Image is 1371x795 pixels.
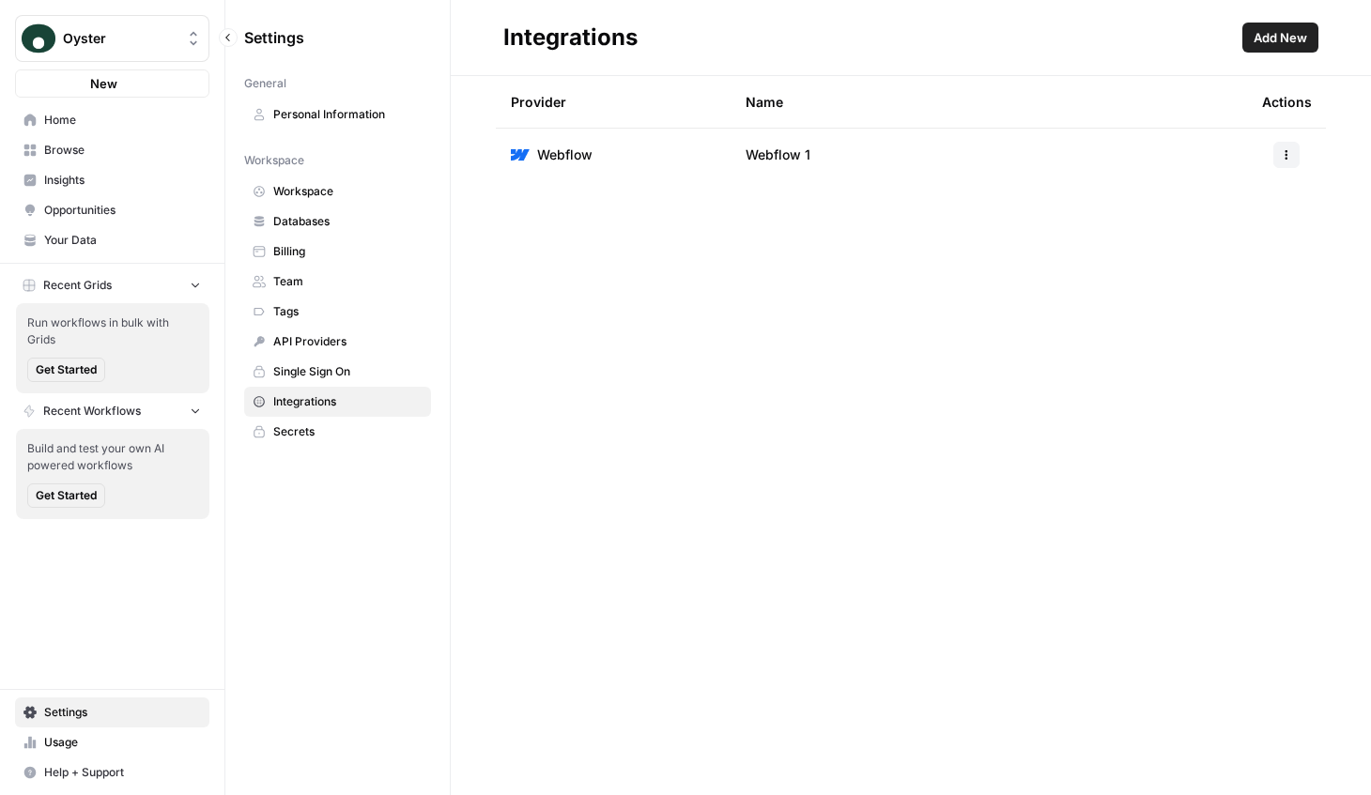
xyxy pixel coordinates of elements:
span: Integrations [273,393,423,410]
img: Webflow [511,145,530,164]
a: Insights [15,165,209,195]
span: Secrets [273,423,423,440]
span: Tags [273,303,423,320]
span: Webflow 1 [746,145,810,164]
button: Get Started [27,483,105,508]
a: Team [244,267,431,297]
span: Workspace [244,152,304,169]
span: Get Started [36,361,97,378]
span: Workspace [273,183,423,200]
a: Usage [15,727,209,757]
span: New [90,74,117,93]
span: Team [273,273,423,290]
div: Name [746,76,1232,128]
span: Add New [1254,28,1307,47]
span: Run workflows in bulk with Grids [27,314,198,348]
a: API Providers [244,327,431,357]
span: Webflow [537,145,593,164]
span: General [244,75,286,92]
button: Workspace: Oyster [15,15,209,62]
button: Add New [1242,23,1318,53]
a: Tags [244,297,431,327]
a: Secrets [244,417,431,447]
a: Workspace [244,176,431,206]
span: Help + Support [44,764,201,781]
span: Recent Grids [43,277,112,294]
a: Opportunities [15,195,209,225]
span: Settings [44,704,201,721]
button: Get Started [27,358,105,382]
span: API Providers [273,333,423,350]
a: Databases [244,206,431,237]
span: Settings [244,26,304,49]
a: Personal Information [244,99,431,130]
span: Databases [273,213,423,230]
span: Personal Information [273,106,423,123]
span: Get Started [36,487,97,504]
span: Opportunities [44,202,201,219]
button: New [15,69,209,98]
button: Recent Workflows [15,397,209,425]
div: Provider [511,76,566,128]
a: Settings [15,697,209,727]
span: Oyster [63,29,177,48]
a: Home [15,105,209,135]
span: Billing [273,243,423,260]
a: Your Data [15,225,209,255]
span: Insights [44,172,201,189]
a: Single Sign On [244,357,431,387]
img: Oyster Logo [22,22,55,55]
a: Browse [15,135,209,165]
a: Integrations [244,387,431,417]
span: Build and test your own AI powered workflows [27,440,198,474]
span: Browse [44,142,201,159]
a: Billing [244,237,431,267]
span: Home [44,112,201,129]
div: Actions [1262,76,1312,128]
span: Your Data [44,232,201,249]
button: Help + Support [15,757,209,787]
span: Single Sign On [273,363,423,380]
span: Recent Workflows [43,403,141,420]
div: Integrations [503,23,638,53]
button: Recent Grids [15,271,209,299]
span: Usage [44,734,201,751]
